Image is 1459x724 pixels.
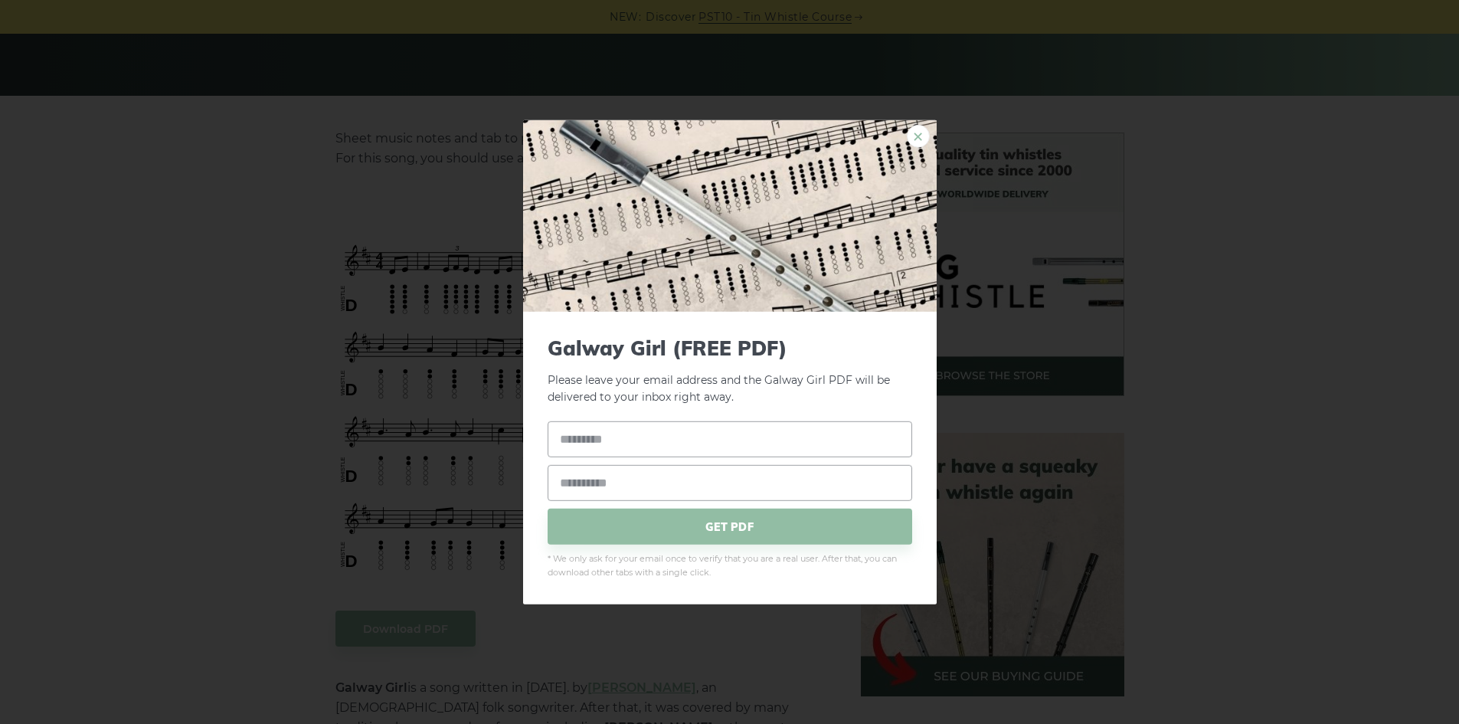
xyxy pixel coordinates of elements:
[907,124,930,147] a: ×
[548,336,912,406] p: Please leave your email address and the Galway Girl PDF will be delivered to your inbox right away.
[548,552,912,580] span: * We only ask for your email once to verify that you are a real user. After that, you can downloa...
[548,509,912,545] span: GET PDF
[548,336,912,359] span: Galway Girl (FREE PDF)
[523,120,937,311] img: Tin Whistle Tab Preview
